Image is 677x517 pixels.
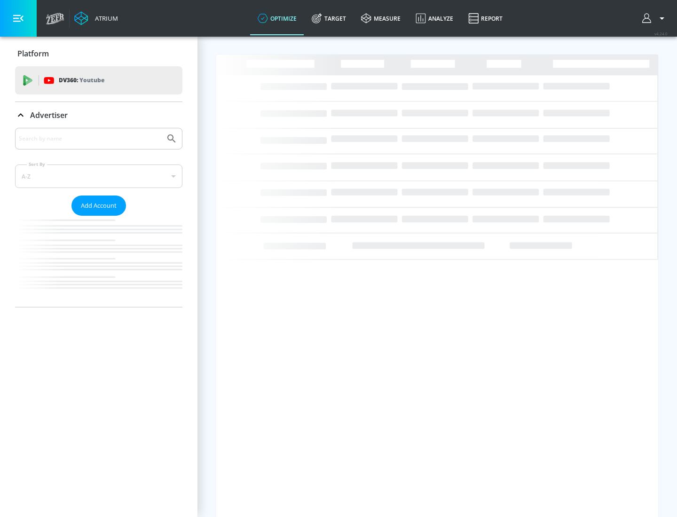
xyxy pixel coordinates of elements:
div: Platform [15,40,182,67]
nav: list of Advertiser [15,216,182,307]
span: v 4.24.0 [654,31,668,36]
a: measure [354,1,408,35]
p: Youtube [79,75,104,85]
div: Advertiser [15,102,182,128]
div: DV360: Youtube [15,66,182,94]
a: Atrium [74,11,118,25]
a: optimize [250,1,304,35]
a: Target [304,1,354,35]
span: Add Account [81,200,117,211]
p: DV360: [59,75,104,86]
div: A-Z [15,164,182,188]
p: Platform [17,48,49,59]
div: Atrium [91,14,118,23]
div: Advertiser [15,128,182,307]
a: Report [461,1,510,35]
label: Sort By [27,161,47,167]
p: Advertiser [30,110,68,120]
button: Add Account [71,196,126,216]
input: Search by name [19,133,161,145]
a: Analyze [408,1,461,35]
